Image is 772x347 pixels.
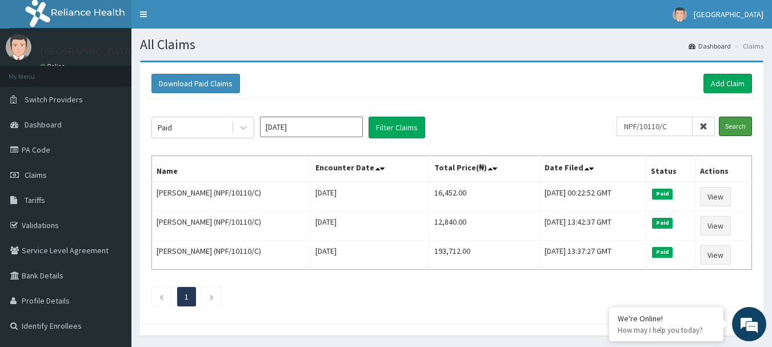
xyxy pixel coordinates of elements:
a: Online [40,62,67,70]
p: How may I help you today? [618,325,715,335]
a: View [700,187,731,206]
a: Add Claim [703,74,752,93]
td: [PERSON_NAME] (NPF/10110/C) [152,212,311,241]
a: View [700,216,731,236]
span: Paid [652,218,673,228]
li: Claims [732,41,763,51]
button: Download Paid Claims [151,74,240,93]
img: User Image [673,7,687,22]
td: [DATE] 13:42:37 GMT [540,212,646,241]
div: Paid [158,122,172,133]
span: Tariffs [25,195,45,205]
a: Dashboard [689,41,731,51]
a: Page 1 is your current page [185,292,189,302]
img: d_794563401_company_1708531726252_794563401 [21,57,46,86]
span: We're online! [66,102,158,217]
td: [PERSON_NAME] (NPF/10110/C) [152,241,311,270]
th: Name [152,156,311,182]
a: Next page [209,292,214,302]
td: [DATE] [310,212,429,241]
span: Dashboard [25,119,62,130]
td: [DATE] 13:37:27 GMT [540,241,646,270]
span: Claims [25,170,47,180]
a: View [700,245,731,265]
span: Paid [652,247,673,257]
h1: All Claims [140,37,763,52]
input: Search by HMO ID [617,117,693,136]
span: Switch Providers [25,94,83,105]
th: Total Price(₦) [430,156,540,182]
td: [DATE] 00:22:52 GMT [540,182,646,212]
td: 16,452.00 [430,182,540,212]
a: Previous page [159,292,164,302]
div: Chat with us now [59,64,192,79]
th: Status [646,156,695,182]
button: Filter Claims [369,117,425,138]
div: Minimize live chat window [187,6,215,33]
textarea: Type your message and hit 'Enter' [6,228,218,268]
div: We're Online! [618,313,715,324]
td: 12,840.00 [430,212,540,241]
td: [DATE] [310,182,429,212]
th: Actions [695,156,752,182]
th: Date Filed [540,156,646,182]
p: [GEOGRAPHIC_DATA] [40,46,134,57]
td: [DATE] [310,241,429,270]
td: [PERSON_NAME] (NPF/10110/C) [152,182,311,212]
input: Search [719,117,752,136]
span: [GEOGRAPHIC_DATA] [694,9,763,19]
th: Encounter Date [310,156,429,182]
input: Select Month and Year [260,117,363,137]
span: Paid [652,189,673,199]
td: 193,712.00 [430,241,540,270]
img: User Image [6,34,31,60]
